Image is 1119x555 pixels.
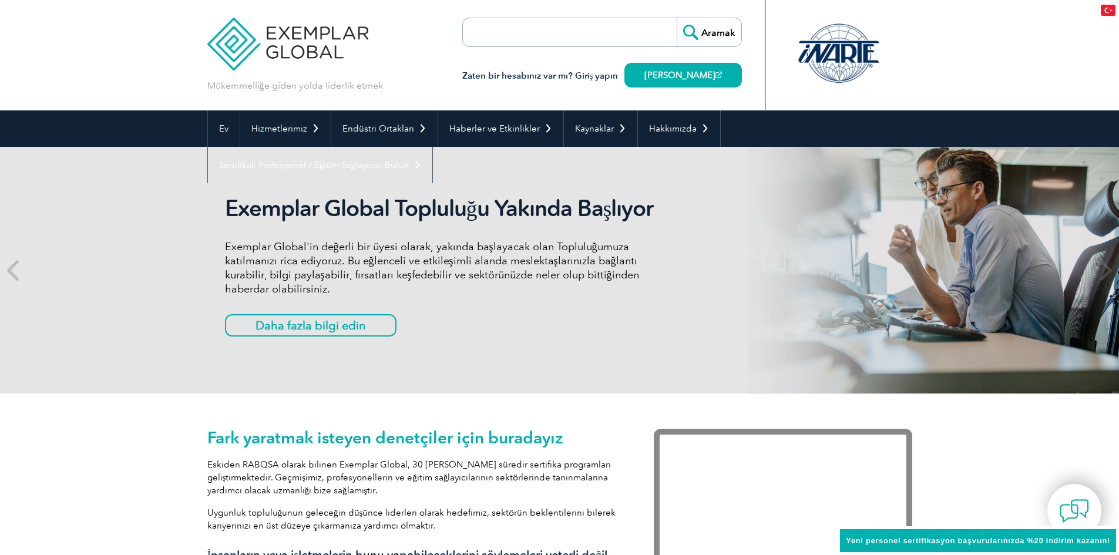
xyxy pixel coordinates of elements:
[225,314,396,337] a: Daha fazla bilgi edin
[208,110,240,147] a: Ev
[251,123,307,134] font: Hizmetlerimiz
[449,123,540,134] font: Haberler ve Etkinlikler
[438,110,563,147] a: Haberler ve Etkinlikler
[462,70,619,81] font: Zaten bir hesabınız var mı? Giriş yapın
[644,70,715,80] font: [PERSON_NAME]
[207,459,611,496] font: Eskiden RABQSA olarak bilinen Exemplar Global, 30 [PERSON_NAME] süredir sertifika programları gel...
[342,123,414,134] font: Endüstri Ortakları
[207,80,383,91] font: Mükemmelliğe giden yolda liderlik etmek
[208,147,432,183] a: Sertifikalı Profesyonel / Eğitim Sağlayıcısı Bulun
[219,160,409,170] font: Sertifikalı Profesyonel / Eğitim Sağlayıcısı Bulun
[638,110,720,147] a: Hakkımızda
[564,110,637,147] a: Kaynaklar
[715,72,722,78] img: open_square.png
[677,18,741,46] input: Aramak
[207,428,563,448] font: Fark yaratmak isteyen denetçiler için buradayız
[1060,496,1089,526] img: contact-chat.png
[331,110,438,147] a: Endüstri Ortakları
[225,195,654,222] font: Exemplar Global Topluluğu Yakında Başlıyor
[240,110,331,147] a: Hizmetlerimiz
[219,123,228,134] font: Ev
[1101,5,1115,16] img: tr
[649,123,697,134] font: Hakkımızda
[624,63,742,88] a: [PERSON_NAME]
[575,123,614,134] font: Kaynaklar
[225,240,639,295] font: Exemplar Global'in değerli bir üyesi olarak, yakında başlayacak olan Topluluğumuza katılmanızı ri...
[207,507,616,531] font: Uygunluk topluluğunun geleceğin düşünce liderleri olarak hedefimiz, sektörün beklentilerini biler...
[846,536,1110,545] font: Yeni personel sertifikasyon başvurularınızda %20 indirim kazanın!
[256,318,366,332] font: Daha fazla bilgi edin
